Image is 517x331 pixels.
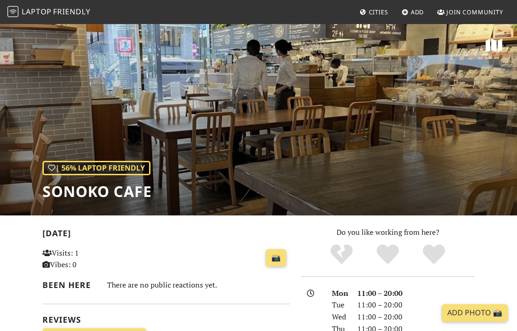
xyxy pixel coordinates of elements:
[7,4,90,20] a: LaptopFriendly LaptopFriendly
[398,4,428,20] a: Add
[352,288,480,300] div: 11:00 – 20:00
[411,8,424,16] span: Add
[326,299,352,311] div: Tue
[42,183,152,200] h1: SONOKO CAFE
[42,247,118,271] p: Visits: 1 Vibes: 0
[53,6,90,17] span: Friendly
[411,243,457,266] div: Definitely!
[42,161,150,176] div: | 56% Laptop Friendly
[352,311,480,323] div: 11:00 – 20:00
[107,278,290,292] div: There are no public reactions yet.
[301,227,475,239] p: Do you like working from here?
[365,243,411,266] div: Yes
[433,4,507,20] a: Join Community
[319,243,365,266] div: No
[369,8,388,16] span: Cities
[326,311,352,323] div: Wed
[266,249,286,267] a: 📸
[352,299,480,311] div: 11:00 – 20:00
[22,6,52,17] span: Laptop
[442,304,508,322] a: Add Photo 📸
[7,6,18,17] img: LaptopFriendly
[326,288,352,300] div: Mon
[42,315,290,325] h2: Reviews
[42,280,96,290] h2: Been here
[356,4,392,20] a: Cities
[446,8,503,16] span: Join Community
[42,228,290,242] h2: [DATE]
